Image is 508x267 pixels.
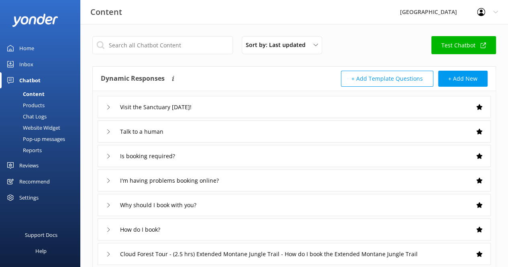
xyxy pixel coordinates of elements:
a: Test Chatbot [431,36,496,54]
h4: Dynamic Responses [101,71,165,87]
a: Website Widget [5,122,80,133]
div: Reviews [19,157,39,173]
button: + Add Template Questions [341,71,433,87]
a: Products [5,100,80,111]
a: Content [5,88,80,100]
img: yonder-white-logo.png [12,14,58,27]
div: Support Docs [25,227,57,243]
div: Content [5,88,45,100]
a: Reports [5,145,80,156]
button: + Add New [438,71,488,87]
div: Help [35,243,47,259]
div: Pop-up messages [5,133,65,145]
span: Sort by: Last updated [246,41,310,49]
div: Inbox [19,56,33,72]
div: Products [5,100,45,111]
div: Website Widget [5,122,60,133]
input: Search all Chatbot Content [92,36,233,54]
div: Home [19,40,34,56]
div: Chatbot [19,72,41,88]
div: Settings [19,190,39,206]
h3: Content [90,6,122,18]
a: Pop-up messages [5,133,80,145]
div: Recommend [19,173,50,190]
div: Chat Logs [5,111,47,122]
div: Reports [5,145,42,156]
a: Chat Logs [5,111,80,122]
